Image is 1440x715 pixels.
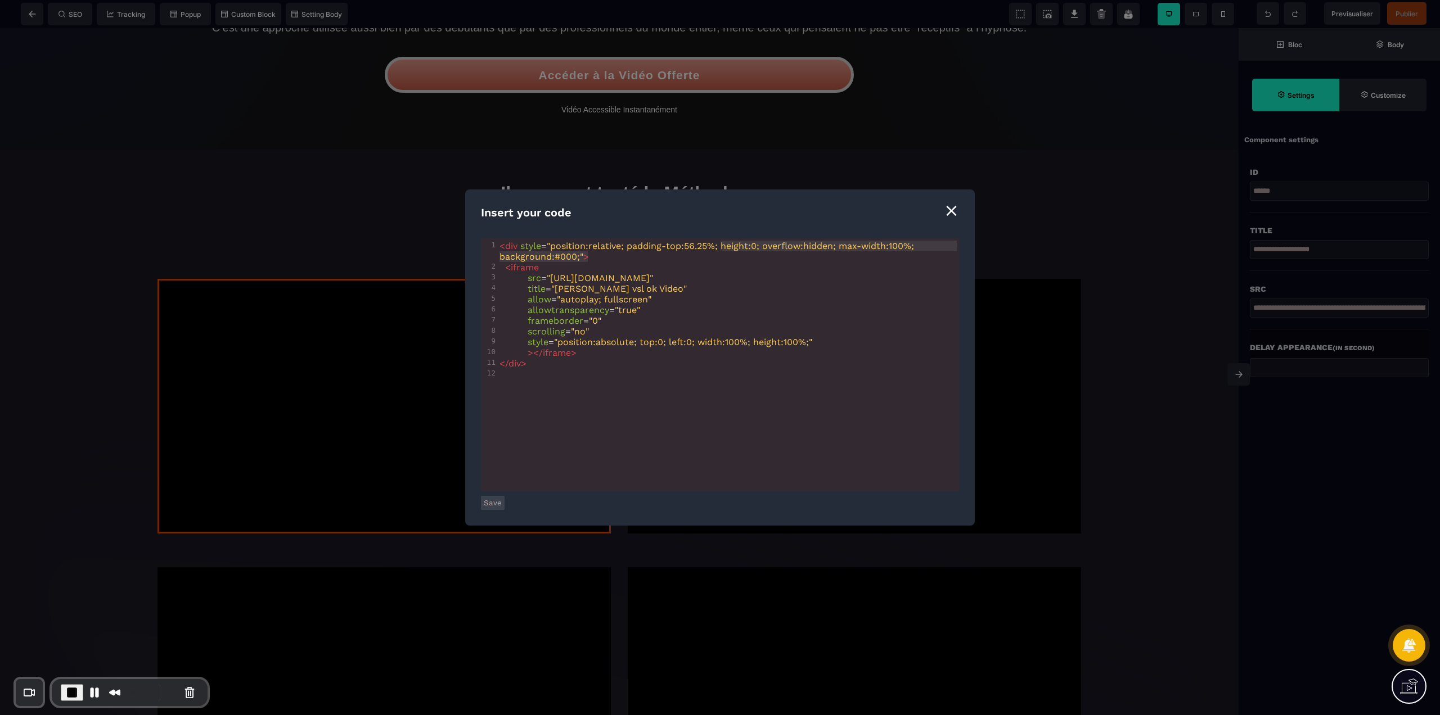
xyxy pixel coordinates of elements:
[520,241,541,251] span: style
[505,262,511,273] span: <
[499,241,505,251] span: <
[589,315,601,326] span: "0"
[481,262,497,270] div: 2
[157,251,611,505] div: Vanessa vsl ok Video
[615,305,640,315] span: "true"
[528,305,609,315] span: allowtransparency
[528,326,565,337] span: scrolling
[551,283,687,294] span: "[PERSON_NAME] vsl ok Video"
[511,262,539,273] span: iframe
[141,152,1098,178] h1: Il nous ont testé la Méthode
[499,283,687,294] span: =
[141,178,1098,223] h1: ZENSPEAK
[481,315,497,324] div: 7
[499,337,812,347] span: =
[508,358,521,369] span: div
[528,273,541,283] span: src
[481,241,497,249] div: 1
[481,283,497,292] div: 4
[481,205,959,220] div: Insert your code
[499,241,917,262] span: =
[557,294,651,305] span: "autoplay; fullscreen"
[499,358,508,369] span: </
[521,358,526,369] span: >
[505,241,517,251] span: div
[481,273,497,281] div: 3
[499,305,643,315] span: =
[528,347,543,358] span: ></
[481,305,497,313] div: 6
[385,29,854,65] button: Accéder à la Vidéo Offerte
[571,347,577,358] span: >
[528,337,548,347] span: style
[499,273,656,283] span: =
[944,200,959,221] div: ⨯
[628,251,1081,505] div: Yanick - VSL ok 1er témoignage Video
[481,369,497,377] div: 12
[571,326,589,337] span: "no"
[481,347,497,356] div: 10
[481,358,497,366] div: 11
[499,326,592,337] span: =
[499,294,654,305] span: =
[481,496,505,510] button: Save
[583,251,589,262] span: >
[528,315,583,326] span: frameborder
[547,273,653,283] span: "[URL][DOMAIN_NAME]"
[543,347,571,358] span: iframe
[528,283,546,294] span: title
[481,337,497,345] div: 9
[481,326,497,334] div: 8
[499,315,604,326] span: =
[528,294,551,305] span: allow
[481,294,497,302] div: 5
[554,337,812,347] span: "position:absolute; top:0; left:0; width:100%; height:100%;"
[499,241,917,262] span: "position:relative; padding-top:56.25%; height:0; overflow:hidden; max-width:100%; background:#000;"
[141,73,1098,90] text: Vidéo Accessible Instantanément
